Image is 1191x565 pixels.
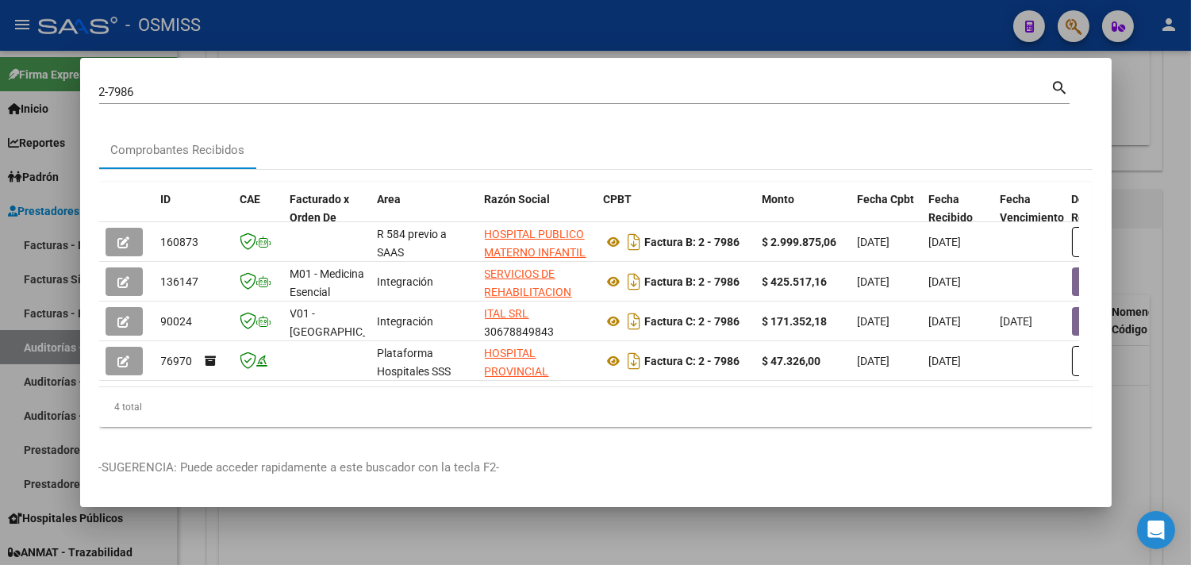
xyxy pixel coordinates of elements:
[1072,193,1143,224] span: Doc Respaldatoria
[485,193,551,206] span: Razón Social
[1137,511,1175,549] div: Open Intercom Messenger
[858,193,915,206] span: Fecha Cpbt
[851,183,923,252] datatable-header-cell: Fecha Cpbt
[624,269,645,294] i: Descargar documento
[624,309,645,334] i: Descargar documento
[485,307,529,320] span: ITAL SRL
[1066,183,1161,252] datatable-header-cell: Doc Respaldatoria
[485,225,591,259] div: 30711560099
[290,193,350,224] span: Facturado x Orden De
[763,315,828,328] strong: $ 171.352,18
[763,275,828,288] strong: $ 425.517,16
[929,275,962,288] span: [DATE]
[763,193,795,206] span: Monto
[858,236,890,248] span: [DATE]
[923,183,994,252] datatable-header-cell: Fecha Recibido
[858,315,890,328] span: [DATE]
[929,355,962,367] span: [DATE]
[378,347,451,378] span: Plataforma Hospitales SSS
[485,344,591,378] div: 33685444459
[929,315,962,328] span: [DATE]
[478,183,597,252] datatable-header-cell: Razón Social
[240,193,261,206] span: CAE
[378,193,401,206] span: Area
[645,236,740,248] strong: Factura B: 2 - 7986
[485,305,591,338] div: 30678849843
[597,183,756,252] datatable-header-cell: CPBT
[485,228,586,294] span: HOSPITAL PUBLICO MATERNO INFANTIL SOCIEDAD DEL ESTADO
[161,273,228,291] div: 136147
[645,355,740,367] strong: Factura C: 2 - 7986
[624,348,645,374] i: Descargar documento
[756,183,851,252] datatable-header-cell: Monto
[645,275,740,288] strong: Factura B: 2 - 7986
[99,387,1093,427] div: 4 total
[161,233,228,252] div: 160873
[1001,315,1033,328] span: [DATE]
[378,228,448,259] span: R 584 previo a SAAS
[485,265,591,298] div: 30714134368
[763,355,821,367] strong: $ 47.326,00
[371,183,478,252] datatable-header-cell: Area
[290,267,365,298] span: M01 - Medicina Esencial
[858,275,890,288] span: [DATE]
[929,236,962,248] span: [DATE]
[1001,193,1065,224] span: Fecha Vencimiento
[929,193,974,224] span: Fecha Recibido
[1051,77,1070,96] mat-icon: search
[645,315,740,328] strong: Factura C: 2 - 7986
[155,183,234,252] datatable-header-cell: ID
[161,193,171,206] span: ID
[161,352,228,371] div: 76970
[858,355,890,367] span: [DATE]
[485,347,549,396] span: HOSPITAL PROVINCIAL ROSARIO
[378,275,434,288] span: Integración
[111,141,245,160] div: Comprobantes Recibidos
[763,236,837,248] strong: $ 2.999.875,06
[99,459,1093,477] p: -SUGERENCIA: Puede acceder rapidamente a este buscador con la tecla F2-
[994,183,1066,252] datatable-header-cell: Fecha Vencimiento
[284,183,371,252] datatable-header-cell: Facturado x Orden De
[234,183,284,252] datatable-header-cell: CAE
[604,193,632,206] span: CPBT
[290,307,398,338] span: V01 - [GEOGRAPHIC_DATA]
[161,313,228,331] div: 90024
[485,267,585,317] span: SERVICIOS DE REHABILITACION ROSARIO SRL MITAI
[624,229,645,255] i: Descargar documento
[378,315,434,328] span: Integración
